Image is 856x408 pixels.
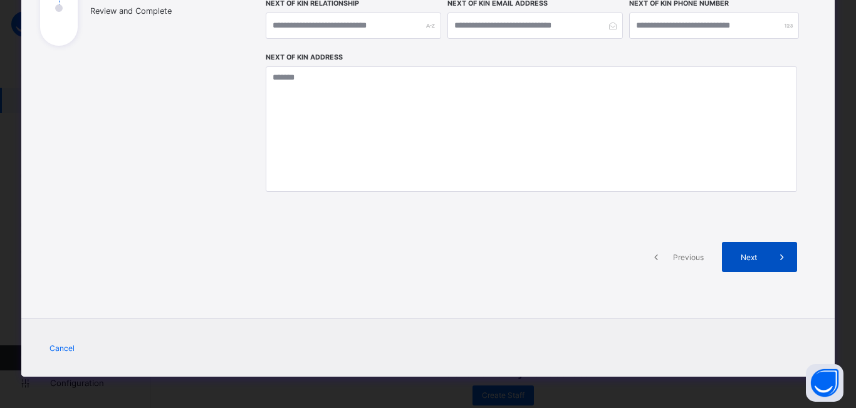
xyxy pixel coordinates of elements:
span: Next [731,253,767,262]
label: Next of Kin Address [266,53,343,61]
span: Cancel [50,343,75,353]
button: Open asap [806,364,843,402]
span: Previous [671,253,706,262]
